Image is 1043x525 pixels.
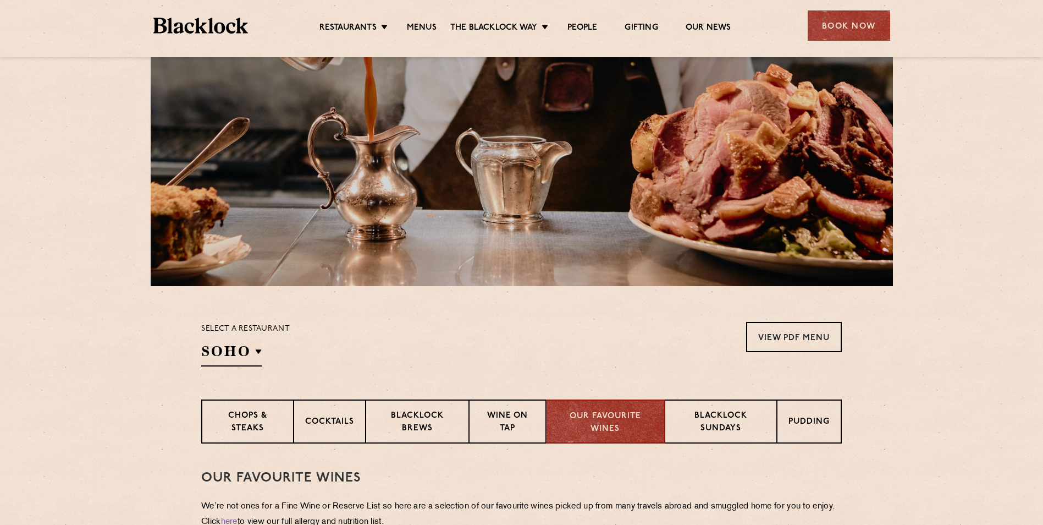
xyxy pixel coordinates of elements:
p: Select a restaurant [201,322,290,336]
p: Blacklock Brews [377,410,457,436]
a: The Blacklock Way [450,23,537,35]
a: Menus [407,23,437,35]
p: Pudding [788,416,830,430]
p: Wine on Tap [481,410,534,436]
a: People [567,23,597,35]
h3: Our Favourite Wines [201,471,842,485]
p: Blacklock Sundays [676,410,765,436]
div: Book Now [808,10,890,41]
h2: SOHO [201,342,262,367]
a: Restaurants [319,23,377,35]
a: Our News [686,23,731,35]
a: View PDF Menu [746,322,842,352]
p: Cocktails [305,416,354,430]
p: Chops & Steaks [213,410,282,436]
img: BL_Textured_Logo-footer-cropped.svg [153,18,249,34]
p: Our favourite wines [558,411,653,435]
a: Gifting [625,23,658,35]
